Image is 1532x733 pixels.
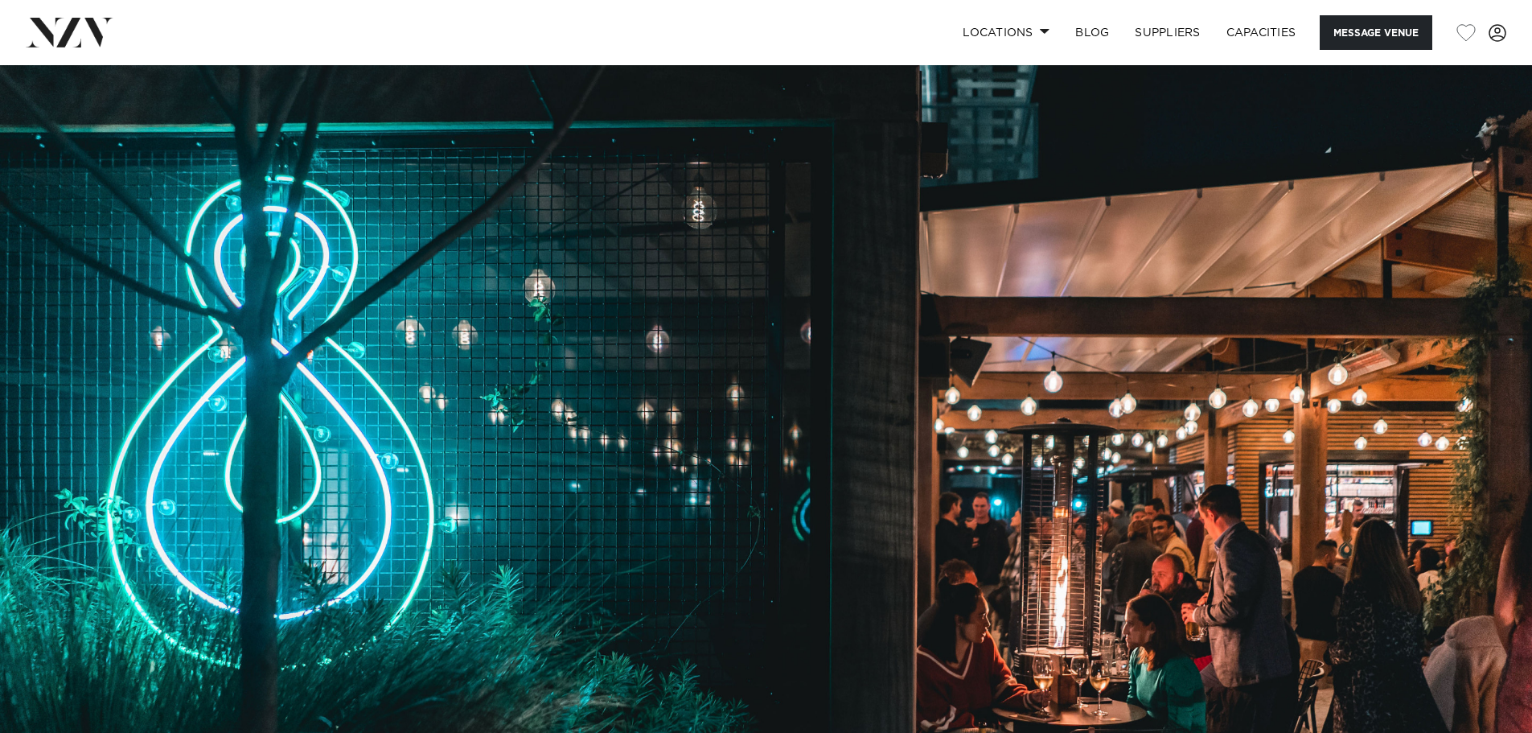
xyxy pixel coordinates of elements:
[950,15,1062,50] a: Locations
[1320,15,1432,50] button: Message Venue
[26,18,113,47] img: nzv-logo.png
[1214,15,1309,50] a: Capacities
[1122,15,1213,50] a: SUPPLIERS
[1062,15,1122,50] a: BLOG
